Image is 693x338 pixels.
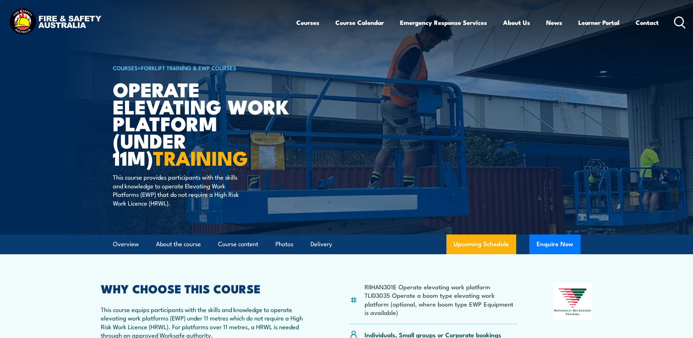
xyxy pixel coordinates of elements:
[578,13,620,32] a: Learner Portal
[446,234,516,254] a: Upcoming Schedule
[400,13,487,32] a: Emergency Response Services
[365,291,518,316] li: TLID3035 Operate a boom type elevating work platform (optional, where boom type EWP Equipment is ...
[101,283,314,293] h2: WHY CHOOSE THIS COURSE
[156,234,201,254] a: About the course
[113,63,293,72] h6: >
[141,64,236,72] a: Forklift Training & EWP Courses
[529,234,580,254] button: Enquire Now
[503,13,530,32] a: About Us
[113,80,293,166] h1: Operate Elevating Work Platform (under 11m)
[296,13,319,32] a: Courses
[335,13,384,32] a: Course Calendar
[553,283,593,320] img: Nationally Recognised Training logo.
[546,13,562,32] a: News
[113,173,246,207] p: This course provides participants with the skills and knowledge to operate Elevating Work Platfor...
[153,142,248,172] strong: TRAINING
[311,234,332,254] a: Delivery
[113,64,138,72] a: COURSES
[113,234,139,254] a: Overview
[365,282,518,291] li: RIIHAN301E Operate elevating work platform
[275,234,293,254] a: Photos
[218,234,258,254] a: Course content
[636,13,659,32] a: Contact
